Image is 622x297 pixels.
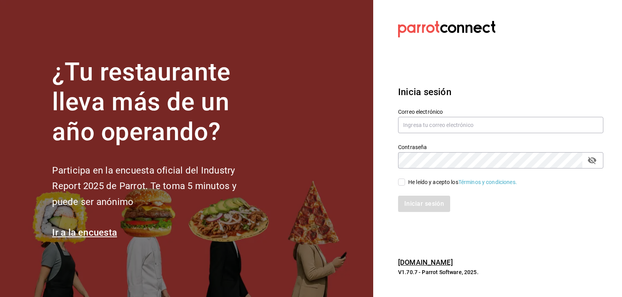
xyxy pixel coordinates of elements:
label: Contraseña [398,144,603,150]
a: Términos y condiciones. [458,179,517,185]
label: Correo electrónico [398,109,603,115]
h2: Participa en la encuesta oficial del Industry Report 2025 de Parrot. Te toma 5 minutos y puede se... [52,163,262,210]
h1: ¿Tu restaurante lleva más de un año operando? [52,57,262,147]
input: Ingresa tu correo electrónico [398,117,603,133]
div: He leído y acepto los [408,178,517,186]
p: V1.70.7 - Parrot Software, 2025. [398,268,603,276]
button: passwordField [585,154,599,167]
a: [DOMAIN_NAME] [398,258,453,266]
h3: Inicia sesión [398,85,603,99]
a: Ir a la encuesta [52,227,117,238]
